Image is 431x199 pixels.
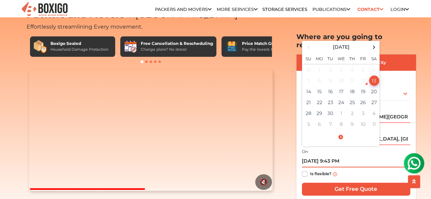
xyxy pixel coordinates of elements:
label: On [302,149,308,155]
div: Boxigo Sealed [50,40,108,47]
a: Login [390,7,409,12]
button: 🔇 [255,174,272,190]
img: whatsapp-icon.svg [7,7,20,20]
button: scroll up [408,175,420,188]
div: Pay the lowest. Guaranteed! [242,47,294,52]
span: Previous Month [304,43,313,52]
img: info [333,172,337,176]
img: Boxigo [21,1,68,18]
div: Free Cancellation & Rescheduling [141,40,213,47]
h2: Where are you going to relocate? [296,33,416,49]
div: Change plans? No stress! [141,47,213,52]
th: Sa [369,52,380,64]
th: Tu [325,52,336,64]
span: Effortlessly streamlining Every movement. [27,23,142,30]
th: Th [347,52,358,64]
img: Free Cancellation & Rescheduling [124,40,137,53]
a: Publications [312,7,350,12]
input: Get Free Quote [302,183,410,196]
img: Boxigo Sealed [33,40,47,53]
th: Select Month [314,42,369,52]
img: Price Match Guarantee [225,40,238,53]
th: Fr [358,52,369,64]
a: More services [217,7,258,12]
div: 12 [358,76,368,86]
a: Packers and Movers [155,7,212,12]
div: Household Damage Protection [50,47,108,52]
span: Next Month [369,43,379,52]
th: Su [303,52,314,64]
th: Mo [314,52,325,64]
a: Contact [355,4,385,15]
input: Moving date [302,155,410,167]
th: We [336,52,347,64]
video: Your browser does not support the video tag. [29,69,273,191]
a: Select Time [303,134,378,140]
a: Storage Services [262,7,307,12]
label: Is flexible? [310,170,332,177]
div: Price Match Guarantee [242,40,294,47]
